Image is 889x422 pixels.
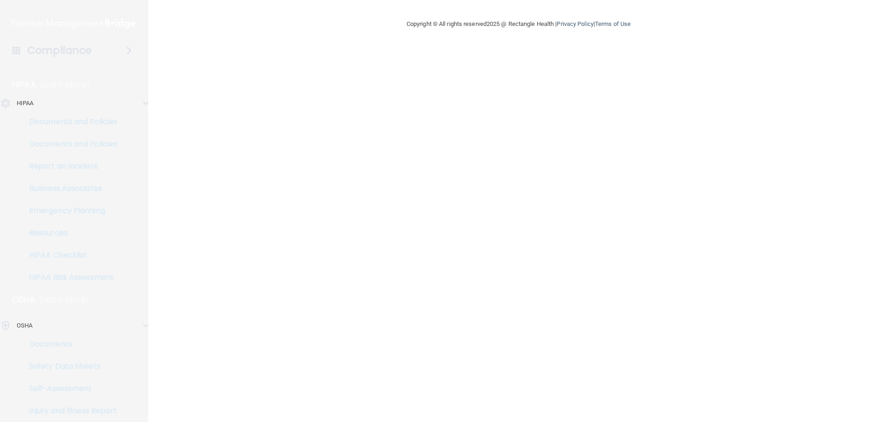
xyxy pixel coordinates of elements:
a: Privacy Policy [557,20,593,27]
p: OSHA [17,320,32,331]
p: Documents and Policies [6,117,132,126]
p: OSHA [13,294,36,305]
p: HIPAA Risk Assessment [6,273,132,282]
p: Resources [6,228,132,238]
p: Emergency Planning [6,206,132,215]
div: Copyright © All rights reserved 2025 @ Rectangle Health | | [350,9,688,39]
p: HIPAA [13,79,36,90]
p: Documents and Policies [6,139,132,149]
p: Safety Data Sheets [6,362,132,371]
p: Report an Incident [6,162,132,171]
p: HIPAA [17,98,34,109]
p: Documents [6,340,132,349]
p: Learn More! [40,294,89,305]
p: Injury and Illness Report [6,406,132,416]
img: PMB logo [11,14,137,33]
a: Terms of Use [595,20,631,27]
p: HIPAA Checklist [6,251,132,260]
p: Self-Assessment [6,384,132,393]
h4: Compliance [27,44,92,57]
p: Business Associates [6,184,132,193]
p: Learn More! [41,79,90,90]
